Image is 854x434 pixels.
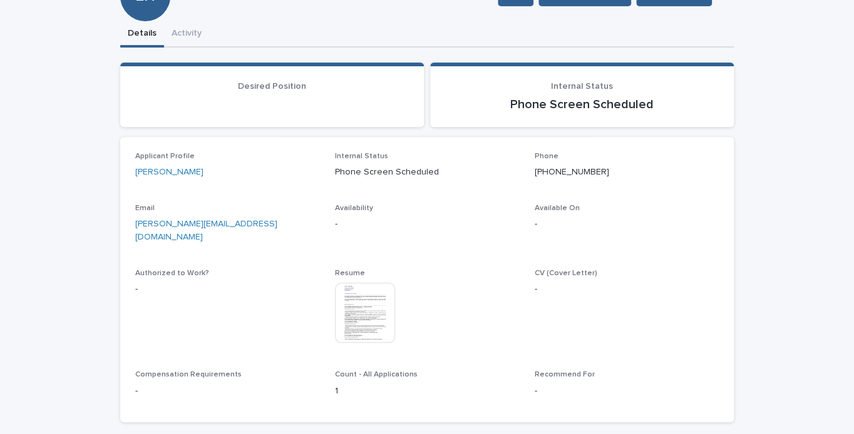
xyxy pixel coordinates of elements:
[551,82,613,91] span: Internal Status
[135,270,209,277] span: Authorized to Work?
[445,97,719,112] p: Phone Screen Scheduled
[164,21,209,48] button: Activity
[335,166,520,179] p: Phone Screen Scheduled
[135,371,242,378] span: Compensation Requirements
[135,166,203,179] a: [PERSON_NAME]
[135,153,195,160] span: Applicant Profile
[534,153,558,160] span: Phone
[534,270,597,277] span: CV (Cover Letter)
[238,82,306,91] span: Desired Position
[135,204,155,212] span: Email
[534,218,719,231] p: -
[534,168,609,176] a: [PHONE_NUMBER]
[335,270,365,277] span: Resume
[335,218,520,231] p: -
[335,371,418,378] span: Count - All Applications
[135,385,320,398] p: -
[534,371,594,378] span: Recommend For
[534,385,719,398] p: -
[135,220,277,241] a: [PERSON_NAME][EMAIL_ADDRESS][DOMAIN_NAME]
[534,204,579,212] span: Available On
[534,283,719,296] p: -
[335,204,373,212] span: Availability
[335,153,388,160] span: Internal Status
[135,283,320,296] p: -
[335,385,520,398] p: 1
[120,21,164,48] button: Details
